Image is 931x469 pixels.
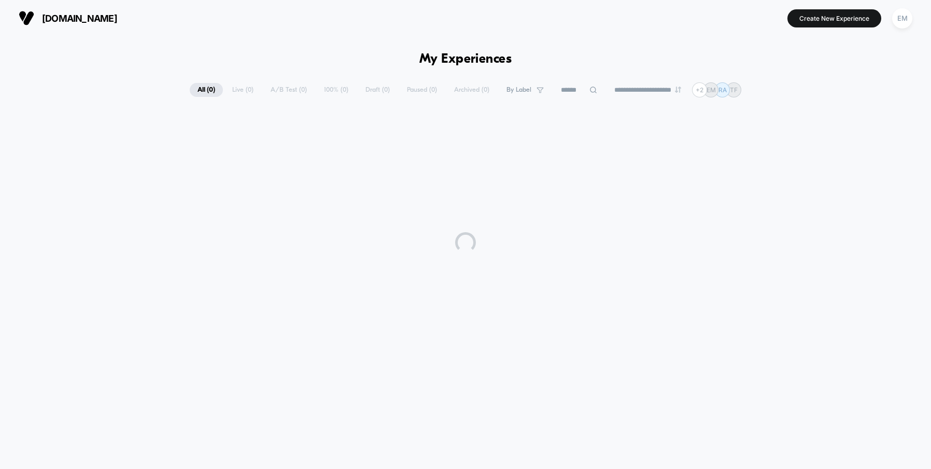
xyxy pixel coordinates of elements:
p: EM [707,86,716,94]
div: + 2 [692,82,707,97]
button: [DOMAIN_NAME] [16,10,120,26]
div: EM [892,8,912,29]
span: [DOMAIN_NAME] [42,13,117,24]
button: Create New Experience [787,9,881,27]
img: Visually logo [19,10,34,26]
h1: My Experiences [419,52,512,67]
p: RA [718,86,727,94]
p: TF [730,86,738,94]
span: All ( 0 ) [190,83,223,97]
span: By Label [506,86,531,94]
button: EM [889,8,915,29]
img: end [675,87,681,93]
